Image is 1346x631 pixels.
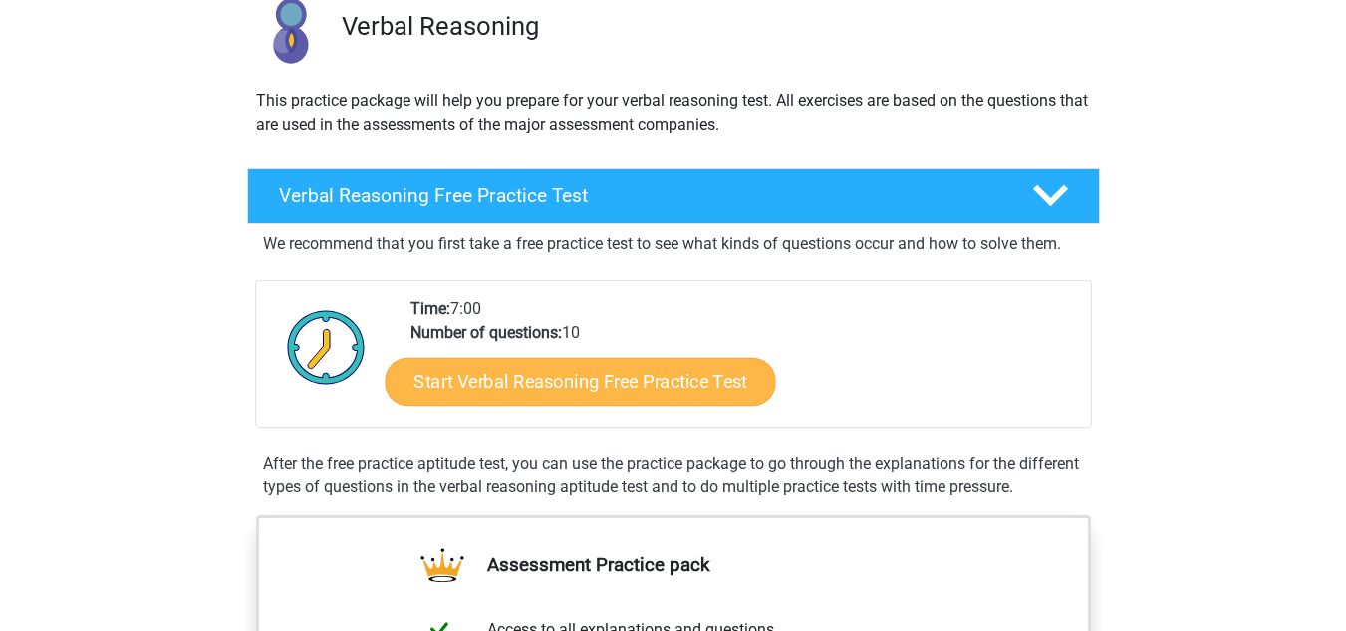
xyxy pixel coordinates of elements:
p: We recommend that you first take a free practice test to see what kinds of questions occur and ho... [263,232,1084,256]
div: After the free practice aptitude test, you can use the practice package to go through the explana... [255,452,1092,499]
h4: Verbal Reasoning Free Practice Test [279,184,1000,207]
img: Clock [276,297,377,397]
div: 7:00 10 [396,297,1090,427]
p: This practice package will help you prepare for your verbal reasoning test. All exercises are bas... [256,89,1091,137]
a: Verbal Reasoning Free Practice Test [239,168,1108,224]
b: Number of questions: [410,323,562,342]
a: Start Verbal Reasoning Free Practice Test [385,358,775,406]
h3: Verbal Reasoning [342,11,1084,42]
b: Time: [410,299,450,318]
